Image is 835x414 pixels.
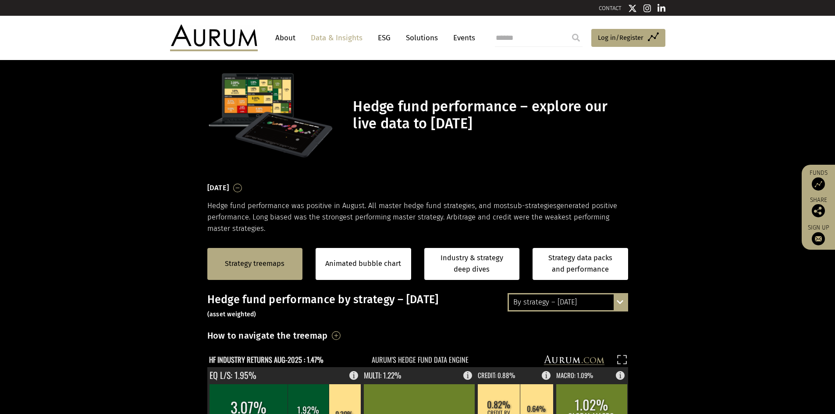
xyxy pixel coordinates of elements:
img: Linkedin icon [657,4,665,13]
img: Share this post [812,204,825,217]
a: Funds [806,169,831,191]
input: Submit [567,29,585,46]
div: By strategy – [DATE] [509,294,627,310]
p: Hedge fund performance was positive in August. All master hedge fund strategies, and most generat... [207,200,628,235]
a: Animated bubble chart [325,258,401,269]
h3: [DATE] [207,181,229,195]
small: (asset weighted) [207,311,256,318]
img: Twitter icon [628,4,637,13]
a: Sign up [806,224,831,245]
img: Sign up to our newsletter [812,232,825,245]
div: Share [806,197,831,217]
a: Solutions [402,30,442,46]
span: Log in/Register [598,32,643,43]
h3: How to navigate the treemap [207,328,328,343]
a: Strategy data packs and performance [533,248,628,280]
span: sub-strategies [510,202,557,210]
a: ESG [373,30,395,46]
a: About [271,30,300,46]
a: Strategy treemaps [225,258,284,269]
h1: Hedge fund performance – explore our live data to [DATE] [353,98,625,132]
a: Events [449,30,475,46]
h3: Hedge fund performance by strategy – [DATE] [207,293,628,319]
img: Access Funds [812,177,825,191]
a: CONTACT [599,5,622,11]
a: Data & Insights [306,30,367,46]
a: Log in/Register [591,29,665,47]
img: Instagram icon [643,4,651,13]
img: Aurum [170,25,258,51]
a: Industry & strategy deep dives [424,248,520,280]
